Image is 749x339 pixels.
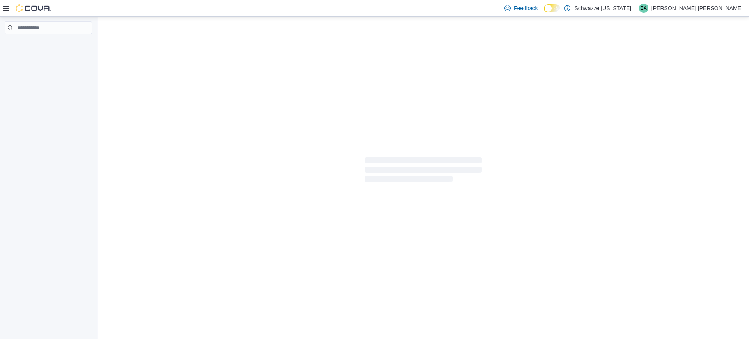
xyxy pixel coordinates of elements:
p: | [634,4,636,13]
p: Schwazze [US_STATE] [574,4,631,13]
a: Feedback [501,0,541,16]
input: Dark Mode [544,4,560,12]
span: Loading [365,159,482,184]
img: Cova [16,4,51,12]
p: [PERSON_NAME] [PERSON_NAME] [651,4,743,13]
span: BA [641,4,647,13]
nav: Complex example [5,35,92,54]
span: Feedback [514,4,538,12]
div: Brandon Allen Benoit [639,4,648,13]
